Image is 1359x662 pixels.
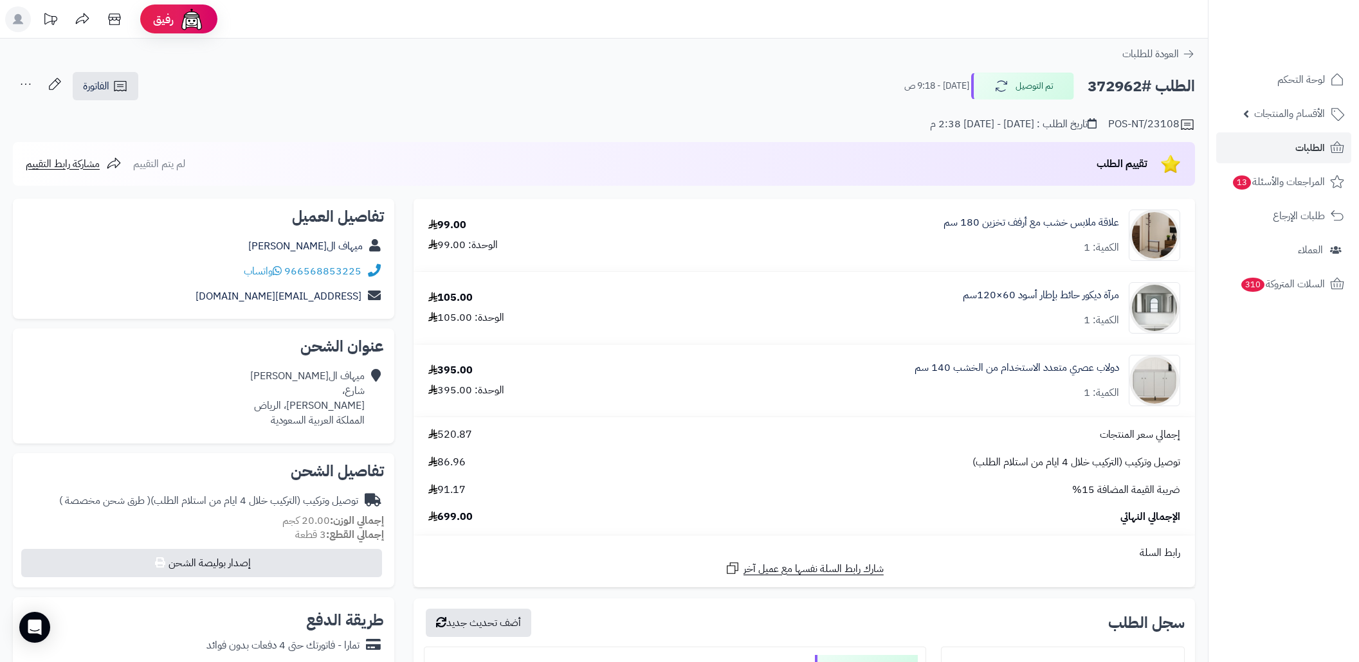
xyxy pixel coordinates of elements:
a: تحديثات المنصة [34,6,66,35]
div: تاريخ الطلب : [DATE] - [DATE] 2:38 م [930,117,1097,132]
span: الإجمالي النهائي [1120,510,1180,524]
div: 99.00 [428,218,466,233]
span: الفاتورة [83,78,109,94]
a: علاقة ملابس خشب مع أرفف تخزين 180 سم [944,215,1119,230]
h2: طريقة الدفع [306,613,384,628]
div: POS-NT/23108 [1108,117,1195,132]
img: 1753947748-1-90x90.jpg [1129,355,1180,406]
span: 91.17 [428,483,466,497]
div: 105.00 [428,291,473,305]
span: رفيق [153,12,174,27]
small: 20.00 كجم [282,513,384,528]
button: إصدار بوليصة الشحن [21,549,382,577]
span: 520.87 [428,427,472,442]
h2: عنوان الشحن [23,339,384,354]
a: العودة للطلبات [1122,46,1195,62]
span: الطلبات [1295,139,1325,157]
a: المراجعات والأسئلة13 [1216,166,1351,197]
span: توصيل وتركيب (التركيب خلال 4 ايام من استلام الطلب) [972,455,1180,470]
div: الكمية: 1 [1084,313,1119,328]
h2: تفاصيل الشحن [23,463,384,479]
span: 13 [1232,175,1252,190]
span: السلات المتروكة [1240,275,1325,293]
div: تمارا - فاتورتك حتى 4 دفعات بدون فوائد [206,638,360,653]
div: 395.00 [428,363,473,378]
strong: إجمالي القطع: [326,527,384,542]
span: ضريبة القيمة المضافة 15% [1072,483,1180,497]
span: مشاركة رابط التقييم [26,156,100,172]
span: 699.00 [428,510,473,524]
a: الطلبات [1216,132,1351,163]
h3: سجل الطلب [1108,615,1185,631]
a: مشاركة رابط التقييم [26,156,122,172]
span: المراجعات والأسئلة [1232,173,1325,191]
div: الوحدة: 99.00 [428,238,498,253]
img: ai-face.png [179,6,205,32]
small: [DATE] - 9:18 ص [904,80,969,93]
span: إجمالي سعر المنتجات [1100,427,1180,442]
img: 1753182267-1-90x90.jpg [1129,282,1180,334]
span: الأقسام والمنتجات [1254,105,1325,123]
strong: إجمالي الوزن: [330,513,384,528]
h2: الطلب #372962 [1088,73,1195,100]
a: [EMAIL_ADDRESS][DOMAIN_NAME] [196,289,361,304]
span: العودة للطلبات [1122,46,1179,62]
div: الوحدة: 395.00 [428,383,504,398]
button: أضف تحديث جديد [426,609,531,637]
img: 1753166193-1-90x90.jpg [1129,210,1180,261]
span: 86.96 [428,455,466,470]
span: تقييم الطلب [1097,156,1147,172]
span: لم يتم التقييم [133,156,185,172]
h2: تفاصيل العميل [23,209,384,224]
a: دولاب عصري متعدد الاستخدام من الخشب 140 سم [915,361,1119,375]
a: طلبات الإرجاع [1216,201,1351,231]
a: شارك رابط السلة نفسها مع عميل آخر [725,560,884,577]
div: توصيل وتركيب (التركيب خلال 4 ايام من استلام الطلب) [59,494,358,508]
div: الوحدة: 105.00 [428,310,504,325]
div: الكمية: 1 [1084,240,1119,255]
small: 3 قطعة [295,527,384,542]
a: الفاتورة [73,72,138,100]
span: ( طرق شحن مخصصة ) [59,493,150,508]
span: لوحة التحكم [1277,71,1325,89]
span: شارك رابط السلة نفسها مع عميل آخر [743,562,884,577]
button: تم التوصيل [971,73,1074,100]
a: لوحة التحكم [1216,64,1351,95]
a: ميهاف ال[PERSON_NAME] [248,238,363,254]
img: logo-2.png [1272,20,1347,47]
span: العملاء [1298,241,1323,259]
div: الكمية: 1 [1084,386,1119,400]
a: السلات المتروكة310 [1216,269,1351,300]
span: 310 [1241,277,1266,292]
a: مرآة ديكور حائط بإطار أسود 60×120سم [963,288,1119,303]
span: طلبات الإرجاع [1273,207,1325,225]
a: واتساب [244,264,282,279]
div: Open Intercom Messenger [19,612,50,643]
div: رابط السلة [419,546,1190,560]
a: 966568853225 [284,264,361,279]
div: ميهاف ال[PERSON_NAME] شارع، [PERSON_NAME]، الرياض المملكة العربية السعودية [250,369,365,427]
a: العملاء [1216,235,1351,265]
